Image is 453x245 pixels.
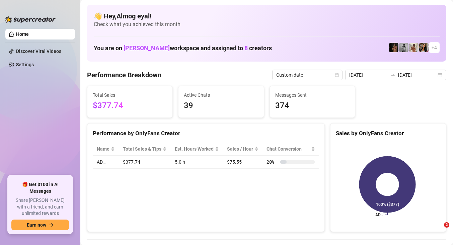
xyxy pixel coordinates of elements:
span: arrow-right [49,223,54,227]
td: AD… [93,156,119,169]
span: Check what you achieved this month [94,21,440,28]
span: Custom date [276,70,338,80]
th: Sales / Hour [223,143,262,156]
th: Name [93,143,119,156]
span: Messages Sent [275,91,350,99]
span: 8 [244,45,248,52]
span: Earn now [27,222,46,228]
span: 39 [184,99,258,112]
img: A [399,43,408,52]
span: calendar [335,73,339,77]
span: swap-right [390,72,395,78]
div: Performance by OnlyFans Creator [93,129,319,138]
span: [PERSON_NAME] [124,45,170,52]
th: Chat Conversion [262,143,319,156]
div: Sales by OnlyFans Creator [336,129,441,138]
h1: You are on workspace and assigned to creators [94,45,272,52]
h4: Performance Breakdown [87,70,161,80]
span: 20 % [267,158,277,166]
td: $377.74 [119,156,171,169]
div: Est. Hours Worked [175,145,214,153]
span: Total Sales [93,91,167,99]
span: Chat Conversion [267,145,310,153]
img: logo-BBDzfeDw.svg [5,16,56,23]
h4: 👋 Hey, Almog eyal ! [94,11,440,21]
input: End date [398,71,436,79]
td: 5.0 h [171,156,223,169]
span: Active Chats [184,91,258,99]
span: Sales / Hour [227,145,253,153]
span: $377.74 [93,99,167,112]
img: Green [409,43,419,52]
span: 2 [444,222,449,228]
td: $75.55 [223,156,262,169]
span: Share [PERSON_NAME] with a friend, and earn unlimited rewards [11,197,69,217]
text: AD… [375,213,383,217]
span: 374 [275,99,350,112]
a: Settings [16,62,34,67]
a: Home [16,31,29,37]
span: + 4 [432,44,437,51]
span: 🎁 Get $100 in AI Messages [11,181,69,194]
img: D [389,43,398,52]
a: Discover Viral Videos [16,49,61,54]
th: Total Sales & Tips [119,143,171,156]
input: Start date [349,71,387,79]
button: Earn nowarrow-right [11,220,69,230]
img: AD [419,43,429,52]
span: Total Sales & Tips [123,145,161,153]
iframe: Intercom live chat [430,222,446,238]
span: to [390,72,395,78]
span: Name [97,145,109,153]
